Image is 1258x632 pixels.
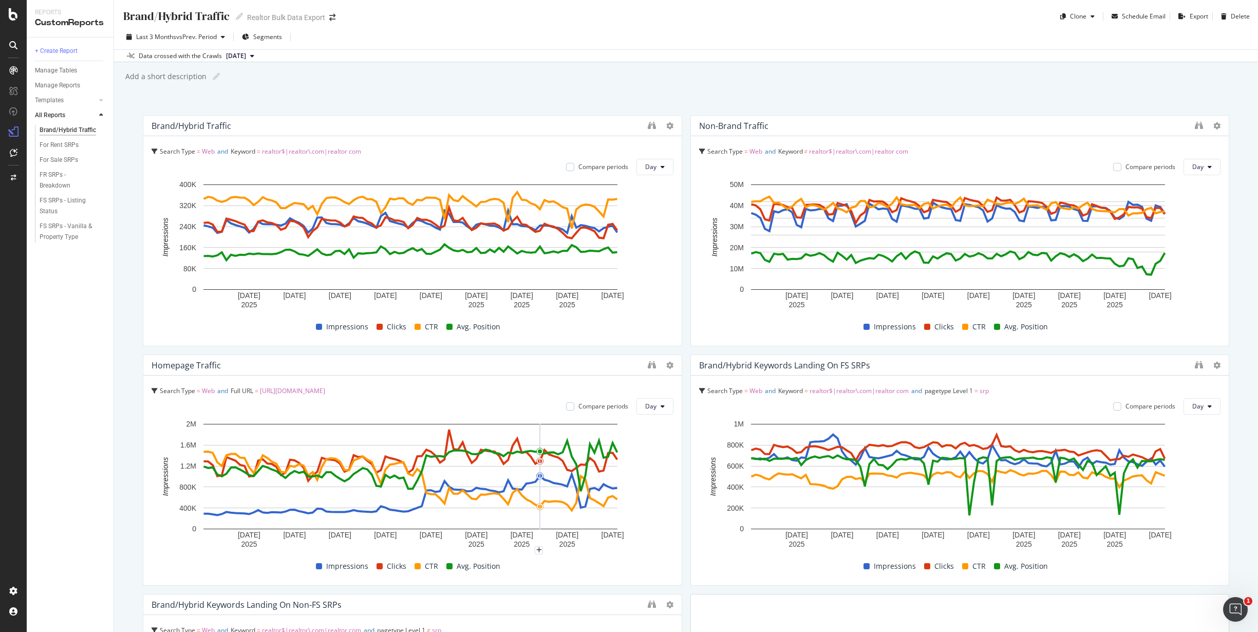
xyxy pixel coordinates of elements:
[457,321,500,333] span: Avg. Position
[765,386,776,395] span: and
[699,419,1217,550] svg: A chart.
[152,121,231,131] div: Brand/Hybrid traffic
[283,291,306,300] text: [DATE]
[40,195,97,217] div: FS SRPs - Listing Status
[734,420,743,428] text: 1M
[202,147,215,156] span: Web
[1061,301,1077,309] text: 2025
[152,179,669,311] svg: A chart.
[262,147,361,156] span: realtor$|realtor\.com|realtor com
[329,531,351,539] text: [DATE]
[40,221,106,243] a: FS SRPs - Vanilla & Property Type
[1192,162,1204,171] span: Day
[238,531,260,539] text: [DATE]
[217,386,228,395] span: and
[1192,402,1204,411] span: Day
[710,218,718,256] text: Impressions
[874,321,916,333] span: Impressions
[152,600,342,610] div: Brand/Hybrid keywords landing on non-FS SRPs
[179,201,196,210] text: 320K
[648,361,656,369] div: binoculars
[35,80,106,91] a: Manage Reports
[1174,8,1208,25] button: Export
[911,386,922,395] span: and
[202,386,215,395] span: Web
[465,291,487,300] text: [DATE]
[40,155,78,165] div: For Sale SRPs
[213,73,220,80] i: Edit report name
[226,51,246,61] span: 2025 Jan. 17th
[326,321,368,333] span: Impressions
[238,29,286,45] button: Segments
[559,540,575,548] text: 2025
[967,291,989,300] text: [DATE]
[40,125,106,136] a: Brand/Hybrid Traffic
[648,121,656,129] div: binoculars
[636,398,673,415] button: Day
[1149,291,1171,300] text: [DATE]
[831,291,853,300] text: [DATE]
[740,525,744,533] text: 0
[192,525,196,533] text: 0
[729,180,743,189] text: 50M
[241,301,257,309] text: 2025
[40,170,97,191] div: FR SRPs - Breakdown
[40,125,96,136] div: Brand/Hybrid Traffic
[457,560,500,572] span: Avg. Position
[578,162,628,171] div: Compare periods
[578,402,628,411] div: Compare periods
[967,531,989,539] text: [DATE]
[1244,597,1252,605] span: 1
[1016,301,1031,309] text: 2025
[1149,531,1171,539] text: [DATE]
[1016,540,1031,548] text: 2025
[160,147,195,156] span: Search Type
[35,110,96,121] a: All Reports
[180,441,196,449] text: 1.6M
[874,560,916,572] span: Impressions
[236,13,243,20] i: Edit report name
[785,531,808,539] text: [DATE]
[749,386,762,395] span: Web
[35,65,106,76] a: Manage Tables
[160,386,195,395] span: Search Type
[197,386,200,395] span: =
[740,285,744,293] text: 0
[831,531,853,539] text: [DATE]
[690,355,1230,586] div: Brand/Hybrid keywords landing on FS SRPsSearch Type = WebandKeyword = realtor$|realtor\.com|realt...
[35,110,65,121] div: All Reports
[778,147,803,156] span: Keyword
[1107,8,1166,25] button: Schedule Email
[260,386,325,395] span: [URL][DOMAIN_NAME]
[788,540,804,548] text: 2025
[1058,531,1080,539] text: [DATE]
[35,17,105,29] div: CustomReports
[179,483,196,491] text: 800K
[152,419,669,550] svg: A chart.
[420,291,442,300] text: [DATE]
[556,531,578,539] text: [DATE]
[535,546,543,554] div: plus
[35,46,106,57] a: + Create Report
[727,483,744,491] text: 400K
[152,360,221,370] div: Homepage Traffic
[192,285,196,293] text: 0
[161,218,170,256] text: Impressions
[247,12,325,23] div: Realtor Bulk Data Export
[468,540,484,548] text: 2025
[387,560,406,572] span: Clicks
[804,386,808,395] span: =
[35,46,78,57] div: + Create Report
[1122,12,1166,21] div: Schedule Email
[180,462,196,470] text: 1.2M
[40,170,106,191] a: FR SRPs - Breakdown
[876,291,898,300] text: [DATE]
[778,386,803,395] span: Keyword
[1223,597,1248,622] iframe: Intercom live chat
[972,560,986,572] span: CTR
[40,195,106,217] a: FS SRPs - Listing Status
[809,147,908,156] span: realtor$|realtor\.com|realtor com
[636,159,673,175] button: Day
